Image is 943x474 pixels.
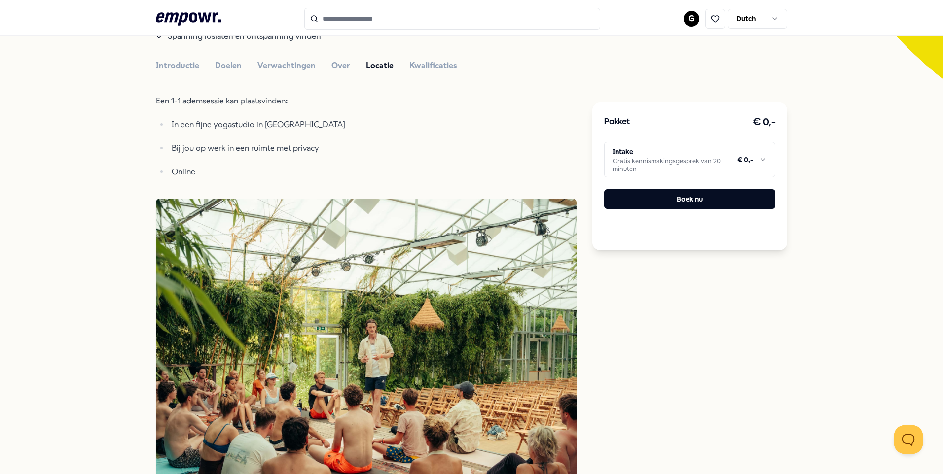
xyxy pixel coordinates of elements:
[753,114,776,130] h3: € 0,-
[409,59,457,72] button: Kwalificaties
[156,94,476,108] p: Een 1-1 ademsessie kan plaatsvinden:
[257,59,316,72] button: Verwachtingen
[172,141,476,155] p: Bij jou op werk in een ruimte met privacy
[894,425,923,454] iframe: Help Scout Beacon - Open
[331,59,350,72] button: Over
[172,118,476,132] p: In een fijne yogastudio in [GEOGRAPHIC_DATA]
[684,11,699,27] button: G
[604,189,775,209] button: Boek nu
[156,59,199,72] button: Introductie
[168,30,321,43] span: Spanning loslaten en ontspanning vinden
[172,165,476,179] p: Online
[604,116,630,129] h3: Pakket
[304,8,600,30] input: Search for products, categories or subcategories
[215,59,242,72] button: Doelen
[366,59,394,72] button: Locatie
